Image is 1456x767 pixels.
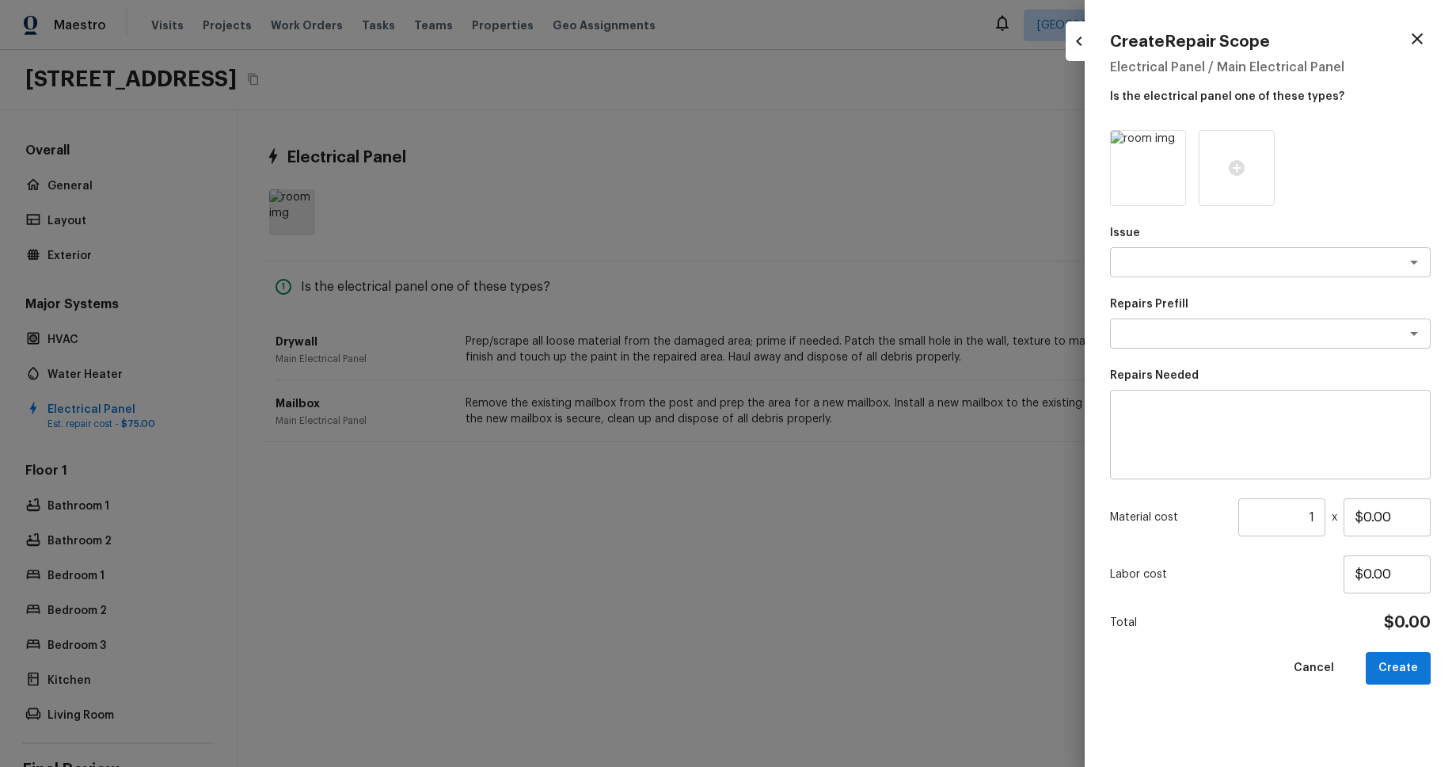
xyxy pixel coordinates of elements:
button: Create [1366,652,1431,685]
img: room img [1111,131,1185,205]
p: Repairs Needed [1110,368,1431,383]
p: Material cost [1110,509,1232,525]
p: Issue [1110,225,1431,241]
h4: Create Repair Scope [1110,32,1270,52]
p: Labor cost [1110,567,1344,582]
button: Open [1403,322,1425,345]
div: x [1110,498,1431,536]
p: Repairs Prefill [1110,296,1431,312]
p: Is the electrical panel one of these types? [1110,82,1431,105]
button: Open [1403,251,1425,273]
h5: Electrical Panel / Main Electrical Panel [1110,59,1431,76]
button: Cancel [1281,652,1347,685]
h4: $0.00 [1384,612,1431,633]
p: Total [1110,615,1137,631]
